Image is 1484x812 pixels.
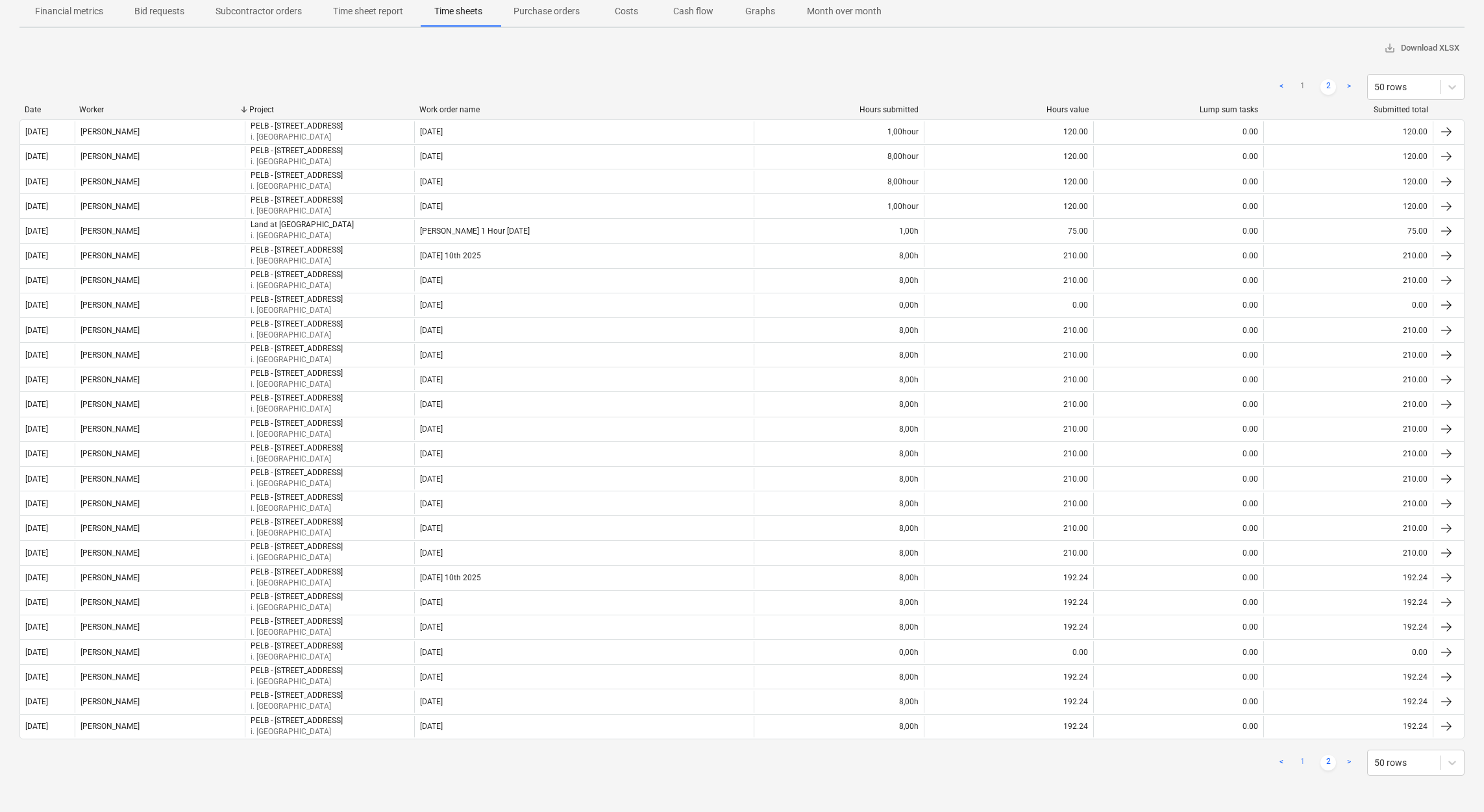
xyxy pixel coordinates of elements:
div: [DATE] [420,276,443,285]
span: 0,00 h [899,648,919,657]
div: PELB - Castle lane, Moreton Valence, GL2 7NE [251,592,343,601]
div: 210.00 [1263,393,1433,415]
div: 0.00 [1093,691,1263,712]
div: [PERSON_NAME] [80,276,140,285]
div: 210.00 [924,542,1094,563]
div: Worker [79,105,239,114]
div: [DATE] [25,474,48,484]
p: i. [GEOGRAPHIC_DATA] [251,230,354,241]
div: 210.00 [924,468,1094,489]
div: 210.00 [1263,443,1433,465]
div: PELB - Castle lane, Moreton Valence, GL2 7NE [251,617,343,626]
div: 0.00 [1093,270,1263,291]
p: i. [GEOGRAPHIC_DATA] [251,478,343,489]
span: 8,00 h [899,722,919,731]
div: 0.00 [1093,121,1263,143]
div: [PERSON_NAME] [80,375,140,384]
div: [DATE] [25,375,48,384]
div: 210.00 [924,369,1094,390]
div: 210.00 [1263,468,1433,489]
div: 120.00 [924,121,1094,143]
span: 8,00 h [899,573,919,582]
div: Date [25,105,69,114]
div: PELB - Castle lane, Moreton Valence, GL2 7NE [251,542,343,551]
div: 0.00 [1263,295,1433,316]
div: [DATE] [420,499,443,508]
a: Next page [1341,79,1357,95]
div: [DATE] [25,648,48,657]
div: [DATE] [25,152,48,161]
div: 210.00 [924,270,1094,291]
div: [DATE] 10th 2025 [420,573,481,582]
div: PELB - Castle lane, Moreton Valence, GL2 7NE [251,121,343,130]
span: 1,00 h [899,227,919,236]
div: 0.00 [1093,146,1263,167]
div: [DATE] [420,722,443,731]
p: Cash flow [673,5,713,18]
div: [DATE] [420,177,443,186]
div: [DATE] [420,672,443,682]
div: 0.00 [1093,295,1263,316]
div: [PERSON_NAME] [80,697,140,706]
div: PELB - Castle lane, Moreton Valence, GL2 7NE [251,443,343,452]
div: 0.00 [924,295,1094,316]
p: i. [GEOGRAPHIC_DATA] [251,206,343,217]
div: 0.00 [1093,542,1263,563]
div: 210.00 [1263,319,1433,341]
span: save_alt [1384,42,1396,54]
span: 8,00 h [899,697,919,706]
div: [PERSON_NAME] [80,326,140,335]
div: [PERSON_NAME] 1 Hour [DATE] [420,227,530,236]
div: [DATE] [25,697,48,706]
span: 1,00 hour [887,202,919,211]
span: 8,00 h [899,672,919,682]
div: 120.00 [1263,195,1433,217]
span: 8,00 h [899,351,919,360]
div: PELB - Castle lane, Moreton Valence, GL2 7NE [251,517,343,526]
div: 0.00 [1093,617,1263,638]
div: [PERSON_NAME] [80,499,140,508]
div: [DATE] [420,375,443,384]
div: Project [249,105,409,114]
div: 0.00 [924,641,1094,663]
p: Purchase orders [513,5,580,18]
div: Hours value [929,105,1089,114]
div: 210.00 [924,419,1094,440]
div: Work order name [419,105,749,114]
div: 192.24 [924,617,1094,638]
div: 192.24 [1263,716,1433,737]
div: Submitted total [1268,105,1428,114]
div: PELB - Castle lane, Moreton Valence, GL2 7NE [251,691,343,700]
div: 120.00 [924,195,1094,217]
div: [PERSON_NAME] [80,251,140,260]
div: 210.00 [1263,419,1433,440]
div: [DATE] [420,648,443,657]
span: 8,00 h [899,375,919,384]
div: 192.24 [1263,617,1433,638]
div: 120.00 [1263,121,1433,143]
div: [DATE] [25,202,48,211]
a: Previous page [1274,79,1289,95]
div: 0.00 [1093,666,1263,687]
a: Page 2 is your current page [1320,755,1336,770]
div: Hours submitted [759,105,919,114]
p: i. [GEOGRAPHIC_DATA] [251,602,343,613]
div: [DATE] [420,301,443,310]
p: i. [GEOGRAPHIC_DATA] [251,305,343,316]
div: [DATE] [25,127,48,136]
div: [DATE] [25,722,48,731]
div: 192.24 [1263,567,1433,589]
div: 0.00 [1093,319,1263,341]
div: PELB - Castle lane, Moreton Valence, GL2 7NE [251,666,343,675]
a: Page 1 [1294,79,1310,95]
div: [PERSON_NAME] [80,177,140,186]
div: 0.00 [1093,344,1263,365]
div: [DATE] [420,326,443,335]
div: [PERSON_NAME] [80,622,140,632]
div: [DATE] [25,301,48,310]
div: [DATE] [25,499,48,508]
a: Page 1 [1294,755,1310,770]
div: [PERSON_NAME] [80,351,140,360]
div: [DATE] 10th 2025 [420,251,481,260]
div: [PERSON_NAME] [80,127,140,136]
